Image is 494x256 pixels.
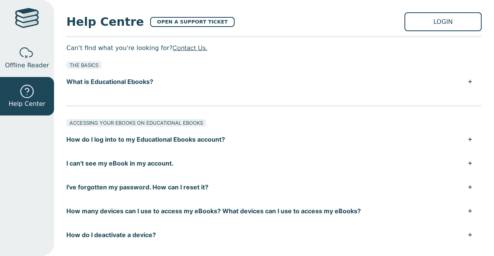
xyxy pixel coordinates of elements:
div: THE BASICS [66,61,102,69]
span: Help Center [8,99,45,109]
p: Can't find what you're looking for? [66,42,482,54]
button: How do I log into to my Educational Ebooks account? [66,127,482,151]
button: I can't see my eBook in my account. [66,151,482,175]
button: How many devices can I use to access my eBooks? What devices can I use to access my eBooks? [66,199,482,223]
a: OPEN A SUPPORT TICKET [150,17,235,27]
a: LOGIN [404,12,482,31]
a: Contact Us. [173,44,207,52]
button: I've forgotten my password. How can I reset it? [66,175,482,199]
span: Help Centre [66,13,144,30]
span: Offline Reader [5,61,49,70]
button: What is Educational Ebooks? [66,70,482,94]
button: How do I deactivate a device? [66,223,482,247]
div: ACCESSING YOUR EBOOKS ON EDUCATIONAL EBOOKS [66,119,206,127]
